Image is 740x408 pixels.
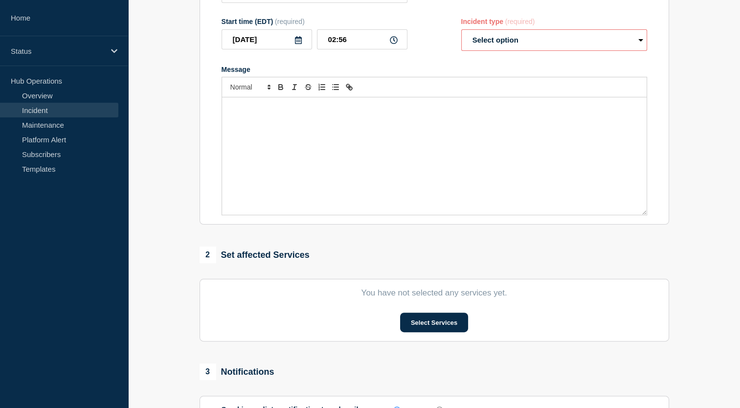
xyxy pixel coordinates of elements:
[288,81,301,93] button: Toggle italic text
[200,247,310,263] div: Set affected Services
[317,29,407,49] input: HH:MM
[329,81,342,93] button: Toggle bulleted list
[275,18,305,25] span: (required)
[400,313,468,332] button: Select Services
[222,97,647,215] div: Message
[11,47,105,55] p: Status
[274,81,288,93] button: Toggle bold text
[315,81,329,93] button: Toggle ordered list
[461,18,647,25] div: Incident type
[342,81,356,93] button: Toggle link
[200,363,216,380] span: 3
[301,81,315,93] button: Toggle strikethrough text
[505,18,535,25] span: (required)
[200,247,216,263] span: 2
[222,29,312,49] input: YYYY-MM-DD
[222,18,407,25] div: Start time (EDT)
[222,66,647,73] div: Message
[226,81,274,93] span: Font size
[222,288,647,298] p: You have not selected any services yet.
[200,363,274,380] div: Notifications
[461,29,647,51] select: Incident type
